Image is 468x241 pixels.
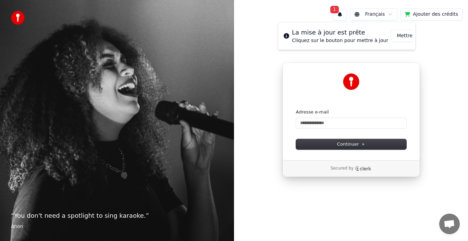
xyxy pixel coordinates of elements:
div: La mise à jour est prête [292,28,388,37]
label: Adresse e-mail [296,109,329,115]
p: “ You don't need a spotlight to sing karaoke. ” [11,211,223,220]
img: Youka [343,73,359,90]
button: Mettre à Jour [391,30,434,42]
button: Ajouter des crédits [400,8,463,21]
footer: Anon [11,223,223,230]
a: Ouvrir le chat [439,214,460,234]
a: Clerk logo [355,166,371,171]
button: 1 [333,8,347,21]
img: youka [11,11,25,25]
div: Cliquez sur le bouton pour mettre à jour [292,37,388,44]
span: Continuer [337,141,365,147]
p: Secured by [331,166,354,171]
span: 1 [330,6,339,13]
button: Continuer [296,139,406,149]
